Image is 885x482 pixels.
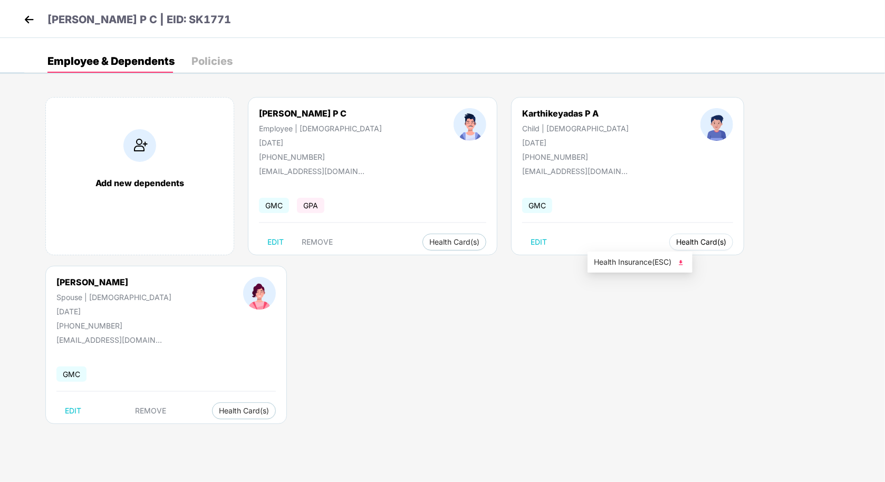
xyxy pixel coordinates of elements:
[56,321,171,330] div: [PHONE_NUMBER]
[259,124,382,133] div: Employee | [DEMOGRAPHIC_DATA]
[422,234,486,250] button: Health Card(s)
[56,307,171,316] div: [DATE]
[522,152,629,161] div: [PHONE_NUMBER]
[123,129,156,162] img: addIcon
[56,178,223,188] div: Add new dependents
[676,257,686,268] img: svg+xml;base64,PHN2ZyB4bWxucz0iaHR0cDovL3d3dy53My5vcmcvMjAwMC9zdmciIHhtbG5zOnhsaW5rPSJodHRwOi8vd3...
[243,277,276,310] img: profileImage
[302,238,333,246] span: REMOVE
[259,167,364,176] div: [EMAIL_ADDRESS][DOMAIN_NAME]
[47,12,231,28] p: [PERSON_NAME] P C | EID: SK1771
[522,234,555,250] button: EDIT
[297,198,324,213] span: GPA
[136,407,167,415] span: REMOVE
[259,234,292,250] button: EDIT
[522,167,628,176] div: [EMAIL_ADDRESS][DOMAIN_NAME]
[594,256,686,268] span: Health Insurance(ESC)
[65,407,81,415] span: EDIT
[700,108,733,141] img: profileImage
[531,238,547,246] span: EDIT
[522,108,629,119] div: Karthikeyadas P A
[56,277,171,287] div: [PERSON_NAME]
[259,108,382,119] div: [PERSON_NAME] P C
[293,234,341,250] button: REMOVE
[259,152,382,161] div: [PHONE_NUMBER]
[522,124,629,133] div: Child | [DEMOGRAPHIC_DATA]
[676,239,726,245] span: Health Card(s)
[127,402,175,419] button: REMOVE
[669,234,733,250] button: Health Card(s)
[56,367,86,382] span: GMC
[56,293,171,302] div: Spouse | [DEMOGRAPHIC_DATA]
[522,138,629,147] div: [DATE]
[212,402,276,419] button: Health Card(s)
[267,238,284,246] span: EDIT
[21,12,37,27] img: back
[219,408,269,413] span: Health Card(s)
[191,56,233,66] div: Policies
[259,198,289,213] span: GMC
[47,56,175,66] div: Employee & Dependents
[259,138,382,147] div: [DATE]
[56,402,90,419] button: EDIT
[429,239,479,245] span: Health Card(s)
[56,335,162,344] div: [EMAIL_ADDRESS][DOMAIN_NAME]
[522,198,552,213] span: GMC
[454,108,486,141] img: profileImage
